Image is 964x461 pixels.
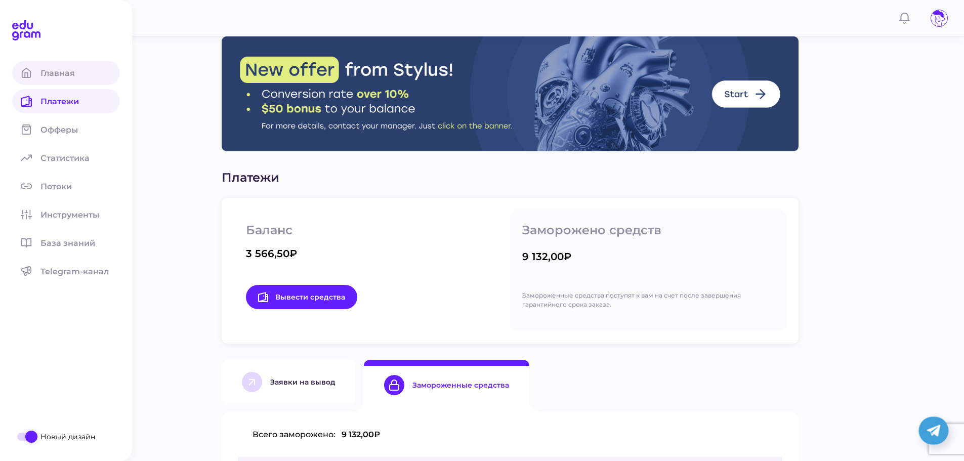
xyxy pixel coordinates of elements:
[12,174,120,198] a: Потоки
[12,259,120,283] a: Telegram-канал
[222,36,799,151] img: Stylus Banner
[222,170,799,186] p: Платежи
[40,153,102,163] span: Статистика
[12,146,120,170] a: Статистика
[40,267,121,276] span: Telegram-канал
[246,246,297,261] div: 3 566,50₽
[12,117,120,142] a: Офферы
[364,360,529,404] button: Замороженные средства
[222,360,356,404] button: Заявки на вывод
[342,429,380,441] div: 9 132,00₽
[40,68,87,78] span: Главная
[12,61,120,85] a: Главная
[12,202,120,227] a: Инструменты
[522,249,571,264] div: 9 132,00₽
[12,89,120,113] a: Платежи
[253,429,336,441] p: Всего заморожено:
[412,381,509,390] div: Замороженные средства
[40,432,148,441] span: Новый дизайн
[40,97,91,106] span: Платежи
[270,378,336,387] div: Заявки на вывод
[246,285,357,309] a: Вывести средства
[40,238,107,248] span: База знаний
[522,291,774,309] p: Замороженные средства поступят к вам на счет после завершения гарантийного срока заказа.
[40,182,84,191] span: Потоки
[258,292,345,302] span: Вывести средства
[522,222,774,238] p: Заморожено средств
[40,210,111,220] span: Инструменты
[12,231,120,255] a: База знаний
[40,125,90,135] span: Офферы
[246,222,498,238] p: Баланс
